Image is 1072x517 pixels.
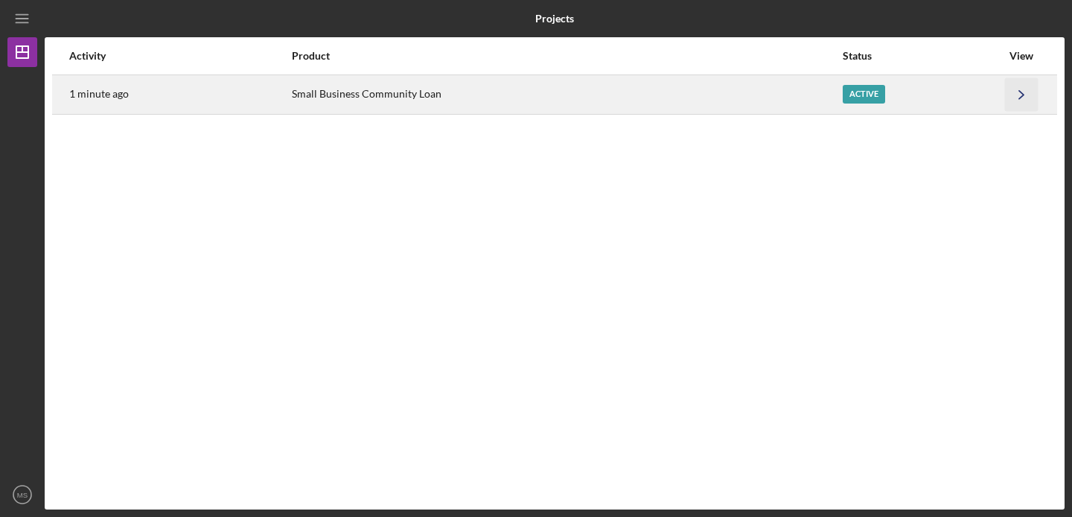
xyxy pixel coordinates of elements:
[843,50,1001,62] div: Status
[69,50,290,62] div: Activity
[69,88,129,100] time: 2025-09-06 22:03
[535,13,574,25] b: Projects
[292,50,841,62] div: Product
[292,76,841,113] div: Small Business Community Loan
[1003,50,1040,62] div: View
[843,85,885,104] div: Active
[17,491,28,499] text: MS
[7,480,37,510] button: MS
